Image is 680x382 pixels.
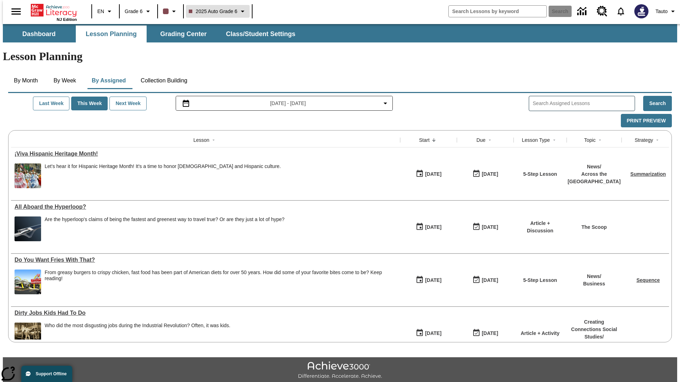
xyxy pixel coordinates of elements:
div: Due [476,137,486,144]
div: Are the hyperloop's claims of being the fastest and greenest way to travel true? Or are they just... [45,216,284,241]
div: Do You Want Fries With That? [15,257,397,263]
p: Creating Connections Social Studies / [570,318,618,341]
div: [DATE] [425,223,441,232]
img: Artist rendering of Hyperloop TT vehicle entering a tunnel [15,216,41,241]
a: Data Center [573,2,593,21]
a: Do You Want Fries With That?, Lessons [15,257,397,263]
button: Grade: Grade 6, Select a grade [122,5,155,18]
img: Achieve3000 Differentiate Accelerate Achieve [298,361,382,380]
h1: Lesson Planning [3,50,677,63]
div: Lesson Type [522,137,550,144]
button: 07/21/25: First time the lesson was available [413,220,444,234]
div: SubNavbar [3,25,302,42]
button: Language: EN, Select a language [94,5,117,18]
div: Let's hear it for Hispanic Heritage Month! It's a time to honor [DEMOGRAPHIC_DATA] and Hispanic c... [45,163,281,169]
div: [DATE] [425,170,441,179]
button: 07/20/26: Last day the lesson can be accessed [470,273,500,287]
button: Collection Building [135,72,193,89]
p: The Scoop [582,224,607,231]
span: [DATE] - [DATE] [270,100,306,107]
div: Start [419,137,430,144]
span: Support Offline [36,371,67,376]
button: Search [643,96,672,111]
button: Select the date range menu item [179,99,390,108]
div: All Aboard the Hyperloop? [15,204,397,210]
img: One of the first McDonald's stores, with the iconic red sign and golden arches. [15,270,41,294]
div: [DATE] [425,329,441,338]
button: Select a new avatar [630,2,653,21]
button: 09/21/25: Last day the lesson can be accessed [470,167,500,181]
button: Last Week [33,97,69,110]
button: By Month [8,72,44,89]
button: Print Preview [621,114,672,128]
button: Class color is dark brown. Change class color [160,5,181,18]
button: Sort [486,136,494,144]
input: search field [449,6,546,17]
span: Tauto [656,8,668,15]
a: Resource Center, Will open in new tab [593,2,612,21]
button: Sort [653,136,662,144]
img: Black and white photo of two young boys standing on a piece of heavy machinery [15,323,41,347]
span: 2025 Auto Grade 6 [189,8,238,15]
button: Support Offline [21,366,72,382]
button: 07/11/25: First time the lesson was available [413,326,444,340]
div: [DATE] [482,223,498,232]
button: By Assigned [86,72,131,89]
div: From greasy burgers to crispy chicken, fast food has been part of American diets for over 50 year... [45,270,397,282]
div: [DATE] [482,329,498,338]
p: News / [583,273,605,280]
button: 07/14/25: First time the lesson was available [413,273,444,287]
div: From greasy burgers to crispy chicken, fast food has been part of American diets for over 50 year... [45,270,397,294]
button: Sort [550,136,559,144]
div: Who did the most disgusting jobs during the Industrial Revolution? Often, it was kids. [45,323,231,329]
a: Sequence [636,277,660,283]
div: Let's hear it for Hispanic Heritage Month! It's a time to honor Hispanic Americans and Hispanic c... [45,163,281,188]
div: Topic [584,137,596,144]
button: Profile/Settings [653,5,680,18]
button: 06/30/26: Last day the lesson can be accessed [470,220,500,234]
button: Sort [209,136,218,144]
button: Class/Student Settings [220,25,301,42]
div: [DATE] [482,276,498,285]
p: Across the [GEOGRAPHIC_DATA] [568,170,621,185]
button: Sort [596,136,604,144]
img: Avatar [634,4,648,18]
button: Next Week [109,97,147,110]
div: Dirty Jobs Kids Had To Do [15,310,397,316]
button: 09/15/25: First time the lesson was available [413,167,444,181]
div: Who did the most disgusting jobs during the Industrial Revolution? Often, it was kids. [45,323,231,347]
img: A photograph of Hispanic women participating in a parade celebrating Hispanic culture. The women ... [15,163,41,188]
span: NJ Edition [57,17,77,22]
button: By Week [47,72,83,89]
p: Article + Activity [521,330,560,337]
button: Class: 2025 Auto Grade 6, Select your class [186,5,250,18]
p: News / [568,163,621,170]
button: Dashboard [4,25,74,42]
button: Sort [430,136,438,144]
div: [DATE] [425,276,441,285]
p: Business [583,280,605,288]
a: All Aboard the Hyperloop?, Lessons [15,204,397,210]
button: This Week [71,97,108,110]
a: Notifications [612,2,630,21]
a: Dirty Jobs Kids Had To Do, Lessons [15,310,397,316]
a: Home [31,3,77,17]
div: Lesson [193,137,209,144]
button: Open side menu [6,1,27,22]
p: Article + Discussion [517,220,563,235]
button: Lesson Planning [76,25,147,42]
span: EN [97,8,104,15]
p: 5-Step Lesson [523,277,557,284]
svg: Collapse Date Range Filter [381,99,390,108]
button: Grading Center [148,25,219,42]
div: [DATE] [482,170,498,179]
input: Search Assigned Lessons [533,98,635,109]
a: Summarization [630,171,666,177]
div: Are the hyperloop's claims of being the fastest and greenest way to travel true? Or are they just... [45,216,284,222]
p: 5-Step Lesson [523,170,557,178]
div: ¡Viva Hispanic Heritage Month! [15,151,397,157]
